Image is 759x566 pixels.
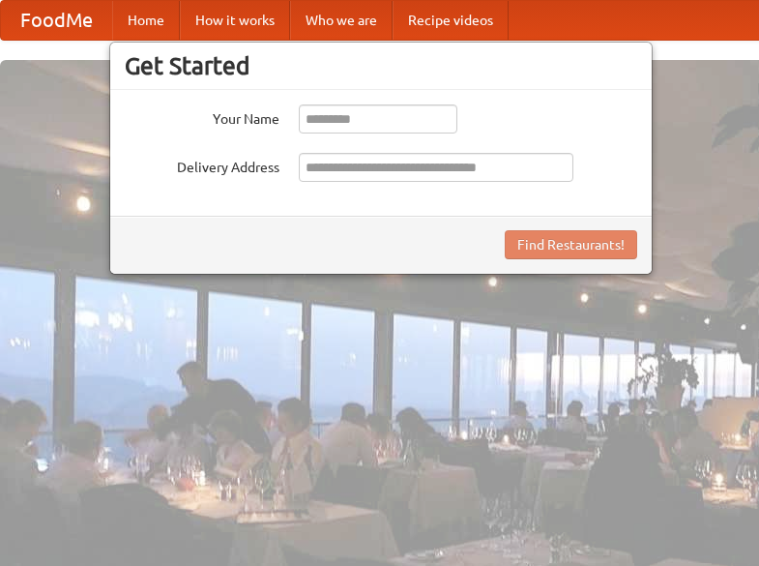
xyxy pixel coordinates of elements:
[125,51,637,80] h3: Get Started
[290,1,393,40] a: Who we are
[125,153,279,177] label: Delivery Address
[1,1,112,40] a: FoodMe
[393,1,509,40] a: Recipe videos
[505,230,637,259] button: Find Restaurants!
[125,104,279,129] label: Your Name
[112,1,180,40] a: Home
[180,1,290,40] a: How it works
